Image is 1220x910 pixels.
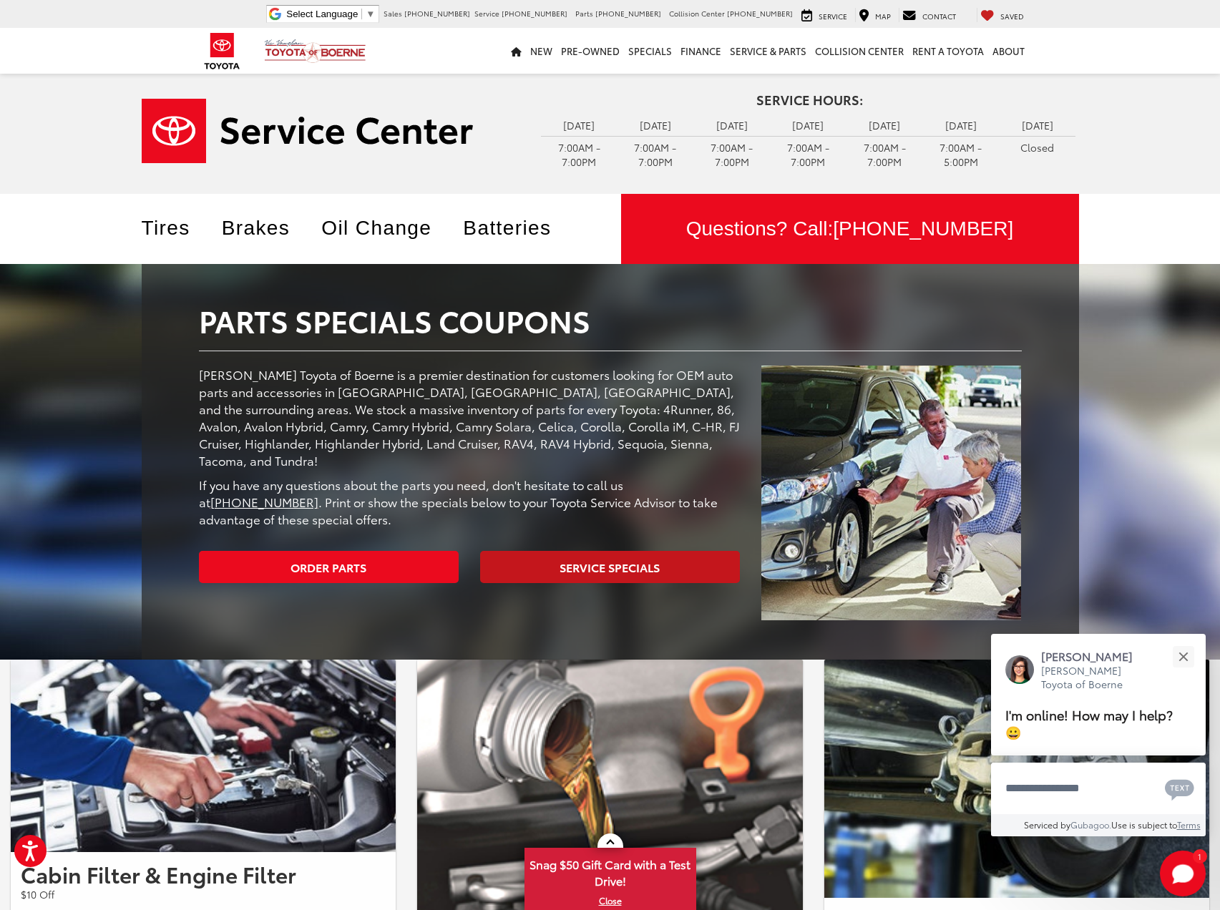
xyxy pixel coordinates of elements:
a: My Saved Vehicles [977,8,1028,22]
span: Service [819,11,847,21]
td: [DATE] [770,114,846,136]
span: [PHONE_NUMBER] [833,217,1013,240]
span: [PHONE_NUMBER] [502,8,567,19]
span: Map [875,11,891,21]
a: Terms [1177,818,1201,831]
img: Service Center | Vic Vaughan Toyota of Boerne in Boerne TX [142,99,473,163]
div: Close[PERSON_NAME][PERSON_NAME] Toyota of BoerneI'm online! How may I help? 😀Type your messageCha... [991,634,1206,836]
h2: Cabin Filter & Engine Filter [21,862,386,886]
p: [PERSON_NAME] Toyota of Boerne is a premier destination for customers looking for OEM auto parts ... [199,366,741,469]
p: [PERSON_NAME] Toyota of Boerne [1041,664,1147,692]
span: Select Language [286,9,358,19]
h4: Service Hours: [541,93,1079,107]
img: Cabin Filter & Engine Filter [11,660,396,852]
a: New [526,28,557,74]
a: Contact [899,8,960,22]
a: Pre-Owned [557,28,624,74]
a: Oil Change [321,217,453,239]
a: Service Center | Vic Vaughan Toyota of Boerne in Boerne TX [142,99,519,163]
img: Choose Your Discount [824,660,1209,899]
span: Service [474,8,499,19]
span: Sales [384,8,402,19]
textarea: Type your message [991,763,1206,814]
p: If you have any questions about the parts you need, don't hesitate to call us at . Print or show ... [199,476,741,527]
td: 7:00AM - 7:00PM [618,136,694,172]
td: Closed [999,136,1075,158]
td: [DATE] [999,114,1075,136]
a: Brakes [222,217,312,239]
td: [DATE] [693,114,770,136]
td: 7:00AM - 7:00PM [770,136,846,172]
span: Contact [922,11,956,21]
a: Service & Parts: Opens in a new tab [726,28,811,74]
span: 1 [1198,853,1201,859]
td: 7:00AM - 5:00PM [923,136,1000,172]
span: ​ [361,9,362,19]
a: Service [798,8,851,22]
span: [PHONE_NUMBER] [595,8,661,19]
span: [PHONE_NUMBER] [404,8,470,19]
a: Questions? Call:[PHONE_NUMBER] [621,194,1079,264]
a: Gubagoo. [1070,818,1111,831]
span: I'm online! How may I help? 😀 [1005,705,1173,741]
a: Select Language​ [286,9,375,19]
span: [PHONE_NUMBER] [727,8,793,19]
td: [DATE] [541,114,618,136]
span: Snag $50 Gift Card with a Test Drive! [526,849,695,893]
span: ▼ [366,9,375,19]
a: About [988,28,1029,74]
span: Parts [575,8,593,19]
td: [DATE] [923,114,1000,136]
td: [DATE] [846,114,923,136]
a: Order Parts [199,551,459,583]
button: Chat with SMS [1161,772,1199,804]
img: Parts Specials Coupons | Vic Vaughan Toyota of Boerne in Boerne TX [761,366,1021,620]
td: [DATE] [618,114,694,136]
a: [PHONE_NUMBER] [210,493,318,510]
td: 7:00AM - 7:00PM [541,136,618,172]
h2: Parts Specials Coupons [199,303,1022,336]
img: Vic Vaughan Toyota of Boerne [264,39,366,64]
td: 7:00AM - 7:00PM [846,136,923,172]
td: 7:00AM - 7:00PM [693,136,770,172]
svg: Start Chat [1160,851,1206,896]
a: Map [855,8,894,22]
span: Saved [1000,11,1024,21]
img: Toyota [195,28,249,74]
button: Close [1168,641,1199,672]
a: Collision Center [811,28,908,74]
a: Tires [142,217,212,239]
p: $10 Off [21,887,386,901]
button: Toggle Chat Window [1160,851,1206,896]
div: Questions? Call: [621,194,1079,264]
span: Serviced by [1024,818,1070,831]
a: Specials [624,28,676,74]
a: Batteries [463,217,572,239]
a: Home [507,28,526,74]
a: Service Specials [480,551,740,583]
a: Rent a Toyota [908,28,988,74]
svg: Text [1165,778,1194,801]
p: [PERSON_NAME] [1041,648,1147,664]
a: Finance [676,28,726,74]
span: Collision Center [669,8,725,19]
span: Use is subject to [1111,818,1177,831]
